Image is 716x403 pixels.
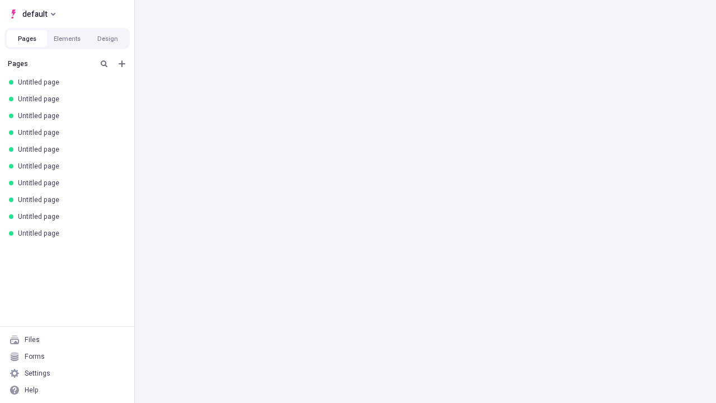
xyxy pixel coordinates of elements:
[18,78,121,87] div: Untitled page
[18,212,121,221] div: Untitled page
[18,179,121,188] div: Untitled page
[18,162,121,171] div: Untitled page
[22,7,48,21] span: default
[115,57,129,71] button: Add new
[18,229,121,238] div: Untitled page
[18,95,121,104] div: Untitled page
[25,352,45,361] div: Forms
[8,59,93,68] div: Pages
[18,128,121,137] div: Untitled page
[18,111,121,120] div: Untitled page
[47,30,87,47] button: Elements
[18,145,121,154] div: Untitled page
[4,6,60,22] button: Select site
[7,30,47,47] button: Pages
[25,386,39,395] div: Help
[25,369,50,378] div: Settings
[87,30,128,47] button: Design
[25,335,40,344] div: Files
[18,195,121,204] div: Untitled page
